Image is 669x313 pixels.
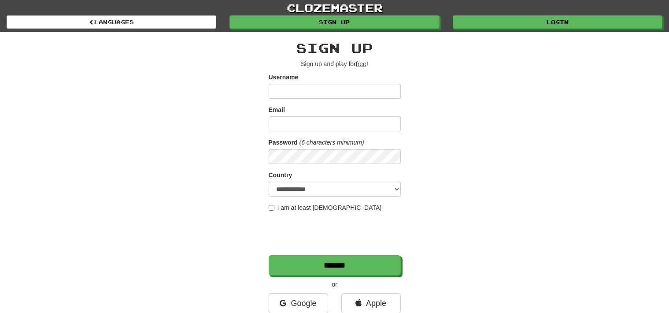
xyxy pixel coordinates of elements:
[453,15,662,29] a: Login
[269,105,285,114] label: Email
[269,41,401,55] h2: Sign up
[229,15,439,29] a: Sign up
[269,138,298,147] label: Password
[299,139,364,146] em: (6 characters minimum)
[269,205,274,211] input: I am at least [DEMOGRAPHIC_DATA]
[269,280,401,289] p: or
[269,60,401,68] p: Sign up and play for !
[269,73,299,82] label: Username
[356,60,366,67] u: free
[269,171,292,179] label: Country
[269,216,403,251] iframe: reCAPTCHA
[269,203,382,212] label: I am at least [DEMOGRAPHIC_DATA]
[7,15,216,29] a: Languages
